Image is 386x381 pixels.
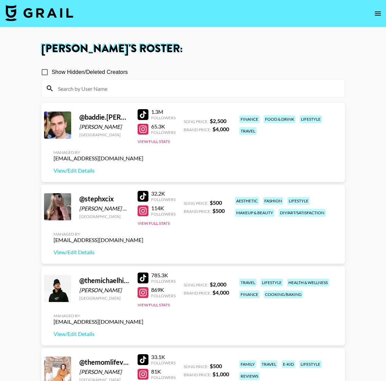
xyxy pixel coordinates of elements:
div: [PERSON_NAME] [79,287,129,294]
div: lifestyle [261,279,283,286]
div: finance [239,115,260,123]
span: Song Price: [184,364,208,369]
div: 869K [151,286,176,293]
div: e-kid [282,360,295,368]
div: Managed By [54,313,143,318]
div: Followers [151,197,176,202]
div: Followers [151,279,176,284]
div: @ themichaelhickey [79,276,129,285]
div: Managed By [54,150,143,155]
div: makeup & beauty [235,209,275,217]
div: [GEOGRAPHIC_DATA] [79,214,129,219]
div: 1.3M [151,108,176,115]
div: 114K [151,205,176,212]
button: View Full Stats [138,221,170,226]
span: Brand Price: [184,209,211,214]
div: 32.2K [151,190,176,197]
div: 65.3K [151,123,176,130]
a: View/Edit Details [54,167,143,174]
div: @ stephxcix [79,195,129,203]
div: reviews [239,372,260,380]
strong: $ 500 [212,207,225,214]
div: lifestyle [299,360,322,368]
div: @ themomlifevlogs [79,358,129,366]
div: finance [239,290,260,298]
strong: $ 500 [210,199,222,206]
strong: $ 2,500 [210,118,226,124]
div: aesthetic [235,197,259,205]
a: View/Edit Details [54,249,143,256]
div: Followers [151,375,176,380]
h1: [PERSON_NAME] 's Roster: [41,43,345,54]
button: View Full Stats [138,302,170,307]
img: Grail Talent [5,5,73,21]
div: 785.3K [151,272,176,279]
span: Brand Price: [184,290,211,296]
span: Brand Price: [184,127,211,132]
div: Followers [151,212,176,217]
div: diy/art/satisfaction [279,209,326,217]
span: Song Price: [184,282,208,287]
div: [GEOGRAPHIC_DATA] [79,132,129,137]
button: View Full Stats [138,139,170,144]
div: Followers [151,360,176,365]
div: Followers [151,293,176,298]
div: lifestyle [300,115,322,123]
strong: $ 1,000 [212,371,229,377]
strong: $ 500 [210,363,222,369]
div: [EMAIL_ADDRESS][DOMAIN_NAME] [54,318,143,325]
a: View/Edit Details [54,330,143,337]
div: cooking/baking [264,290,303,298]
div: travel [260,360,278,368]
span: Song Price: [184,119,208,124]
div: 81K [151,368,176,375]
strong: $ 4,000 [212,289,229,296]
strong: $ 4,000 [212,126,229,132]
div: travel [239,279,257,286]
span: Song Price: [184,201,208,206]
div: family [239,360,256,368]
div: [EMAIL_ADDRESS][DOMAIN_NAME] [54,237,143,243]
button: open drawer [371,7,385,20]
div: Managed By [54,232,143,237]
span: Show Hidden/Deleted Creators [52,68,128,76]
div: Followers [151,130,176,135]
div: health & wellness [287,279,329,286]
div: [PERSON_NAME] El-[PERSON_NAME] [79,205,129,212]
div: fashion [263,197,283,205]
div: [GEOGRAPHIC_DATA] [79,296,129,301]
div: [PERSON_NAME] [79,368,129,375]
div: @ baddie.[PERSON_NAME] [79,113,129,121]
input: Search by User Name [54,83,341,94]
div: Followers [151,115,176,120]
div: [PERSON_NAME] [79,123,129,130]
div: lifestyle [287,197,310,205]
strong: $ 2,000 [210,281,226,287]
div: 33.1K [151,354,176,360]
div: [EMAIL_ADDRESS][DOMAIN_NAME] [54,155,143,162]
div: travel [239,127,257,135]
div: food & drink [264,115,296,123]
span: Brand Price: [184,372,211,377]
